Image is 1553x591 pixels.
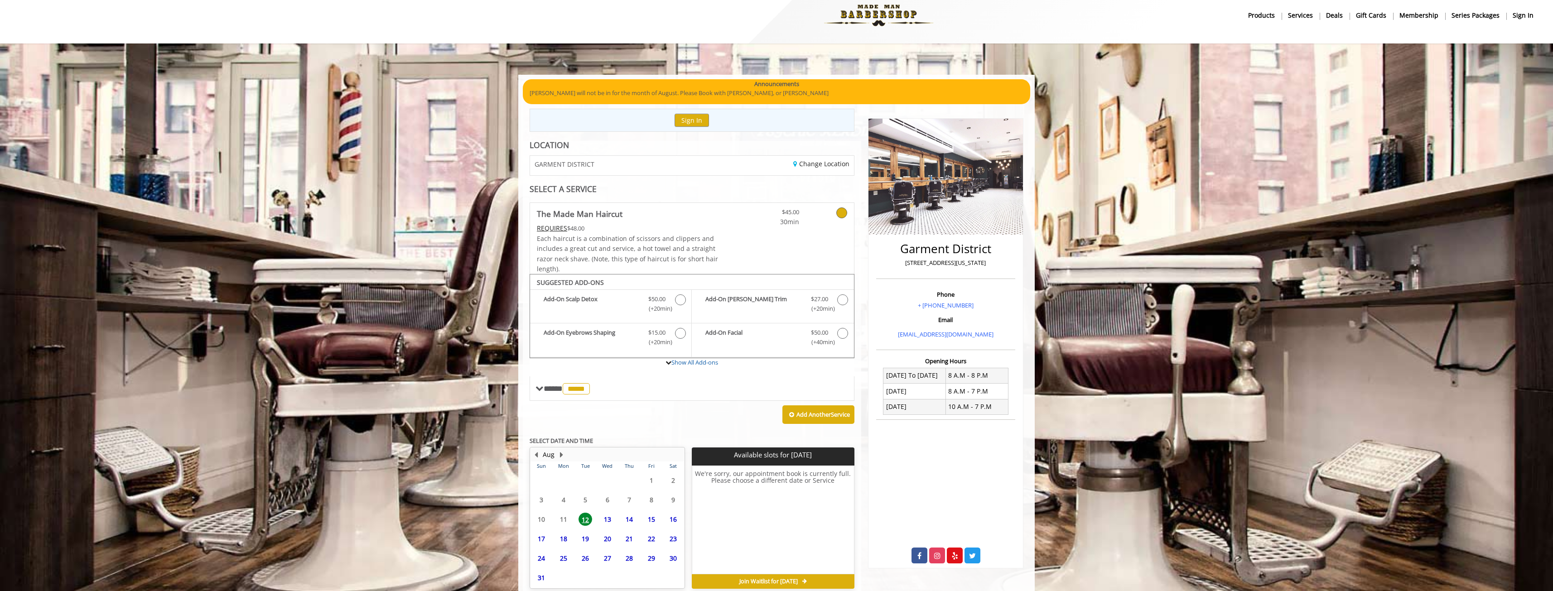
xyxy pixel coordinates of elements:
button: Add AnotherService [782,405,854,424]
td: Select day25 [552,548,574,568]
button: Previous Month [532,450,540,460]
span: (+20min ) [806,304,833,313]
a: sign insign in [1506,9,1540,22]
span: 18 [557,532,570,545]
span: 15 [645,513,658,526]
a: Gift cardsgift cards [1350,9,1393,22]
span: Join Waitlist for [DATE] [739,578,798,585]
td: Select day13 [596,509,618,529]
button: Sign In [675,114,709,127]
span: 14 [622,513,636,526]
a: Series packagesSeries packages [1445,9,1506,22]
td: Select day17 [531,529,552,548]
span: 24 [535,552,548,565]
td: Select day15 [640,509,662,529]
th: Sun [531,461,552,471]
span: 23 [666,532,680,545]
span: $50.00 [648,294,666,304]
th: Fri [640,461,662,471]
span: 31 [535,571,548,584]
span: 26 [579,552,592,565]
td: [DATE] To [DATE] [883,368,946,383]
b: SELECT DATE AND TIME [530,437,593,445]
td: Select day23 [662,529,685,548]
span: (+40min ) [806,337,833,347]
td: Select day12 [574,509,596,529]
a: ServicesServices [1282,9,1320,22]
td: Select day21 [618,529,640,548]
td: Select day28 [618,548,640,568]
b: LOCATION [530,139,569,150]
td: Select day18 [552,529,574,548]
span: (+20min ) [644,304,670,313]
a: Productsproducts [1242,9,1282,22]
th: Sat [662,461,685,471]
td: Select day16 [662,509,685,529]
span: Each haircut is a combination of scissors and clippers and includes a great cut and service, a ho... [537,234,718,273]
a: MembershipMembership [1393,9,1445,22]
b: The Made Man Haircut [537,207,622,220]
td: 8 A.M - 8 P.M [945,368,1008,383]
h3: Email [878,317,1013,323]
b: Services [1288,10,1313,20]
label: Add-On Beard Trim [696,294,849,316]
td: Select day30 [662,548,685,568]
span: 21 [622,532,636,545]
td: 8 A.M - 7 P.M [945,384,1008,399]
span: 12 [579,513,592,526]
b: Add-On Scalp Detox [544,294,639,313]
td: Select day19 [574,529,596,548]
b: Announcements [754,79,799,89]
td: Select day29 [640,548,662,568]
p: [PERSON_NAME] will not be in for the month of August. Please Book with [PERSON_NAME], or [PERSON_... [530,88,1023,98]
a: + [PHONE_NUMBER] [918,301,974,309]
td: [DATE] [883,384,946,399]
span: $27.00 [811,294,828,304]
span: 16 [666,513,680,526]
span: 30min [746,217,799,227]
th: Wed [596,461,618,471]
td: Select day26 [574,548,596,568]
button: Aug [543,450,555,460]
td: Select day14 [618,509,640,529]
b: gift cards [1356,10,1386,20]
button: Next Month [558,450,565,460]
h3: Phone [878,291,1013,298]
th: Mon [552,461,574,471]
td: [DATE] [883,399,946,414]
a: $45.00 [746,203,799,227]
th: Tue [574,461,596,471]
td: Select day31 [531,568,552,587]
b: Add-On Facial [705,328,801,347]
b: Add-On Eyebrows Shaping [544,328,639,347]
h6: We're sorry, our appointment book is currently full. Please choose a different date or Service [692,470,854,571]
b: Series packages [1452,10,1500,20]
td: Select day24 [531,548,552,568]
p: [STREET_ADDRESS][US_STATE] [878,258,1013,268]
div: The Made Man Haircut Add-onS [530,274,854,358]
b: Membership [1399,10,1438,20]
label: Add-On Facial [696,328,849,349]
span: 20 [601,532,614,545]
td: 10 A.M - 7 P.M [945,399,1008,414]
b: Add Another Service [796,410,850,418]
h2: Garment District [878,242,1013,255]
span: 25 [557,552,570,565]
td: Select day22 [640,529,662,548]
label: Add-On Eyebrows Shaping [535,328,687,349]
span: (+20min ) [644,337,670,347]
p: Available slots for [DATE] [695,451,850,459]
a: DealsDeals [1320,9,1350,22]
h3: Opening Hours [876,358,1015,364]
label: Add-On Scalp Detox [535,294,687,316]
span: 17 [535,532,548,545]
span: $15.00 [648,328,666,337]
span: 13 [601,513,614,526]
span: 22 [645,532,658,545]
b: Add-On [PERSON_NAME] Trim [705,294,801,313]
td: Select day27 [596,548,618,568]
b: SUGGESTED ADD-ONS [537,278,604,287]
a: Show All Add-ons [671,358,718,366]
a: Change Location [793,159,849,168]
